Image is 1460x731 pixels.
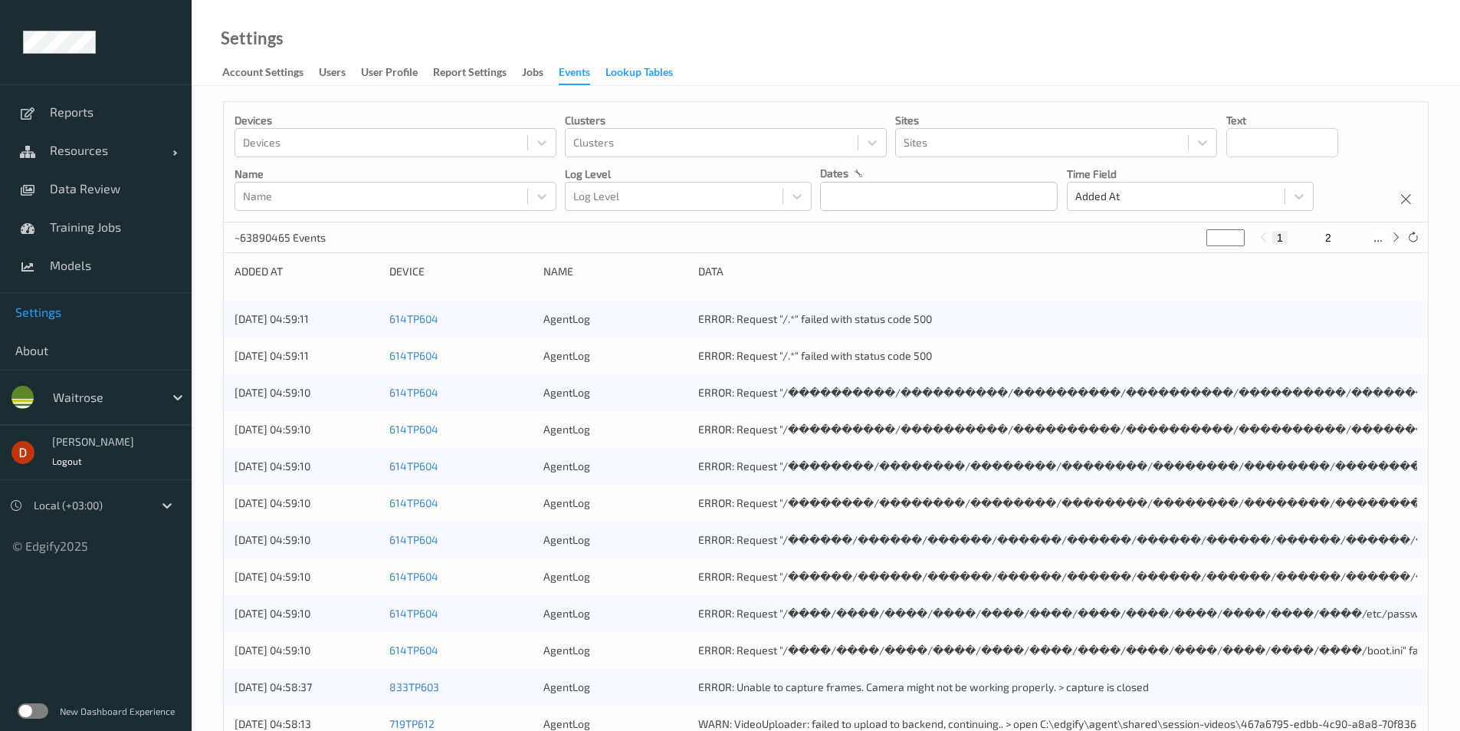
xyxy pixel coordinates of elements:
[698,643,1417,658] div: ERROR: Request "/����/����/����/����/����/����/����/����/����/����/����/����/boot.ini" failed wit...
[433,64,507,84] div: Report Settings
[235,569,379,584] div: [DATE] 04:59:10
[235,496,379,511] div: [DATE] 04:59:10
[543,569,687,584] div: AgentLog
[698,606,1417,621] div: ERROR: Request "/����/����/����/����/����/����/����/����/����/����/����/����/etc/passwd" failed w...
[389,312,438,325] a: 614TP604
[820,166,848,181] p: dates
[389,570,438,583] a: 614TP604
[543,311,687,327] div: AgentLog
[389,459,438,473] a: 614TP604
[543,680,687,695] div: AgentLog
[559,64,590,85] div: events
[235,264,379,279] div: Added At
[698,459,1417,474] div: ERROR: Request "/��������/��������/��������/��������/��������/��������/��������/��������/��������...
[389,349,438,362] a: 614TP604
[605,64,673,84] div: Lookup Tables
[1067,166,1314,182] p: Time Field
[361,62,433,84] a: User Profile
[698,496,1417,511] div: ERROR: Request "/��������/��������/��������/��������/��������/��������/��������/��������/��������...
[698,680,1417,695] div: ERROR: Unable to capture frames. Camera might not be working properly. > capture is closed
[235,459,379,474] div: [DATE] 04:59:10
[559,62,605,85] a: events
[605,62,688,84] a: Lookup Tables
[543,459,687,474] div: AgentLog
[389,717,435,730] a: 719TP612
[235,643,379,658] div: [DATE] 04:59:10
[319,62,361,84] a: users
[361,64,418,84] div: User Profile
[543,348,687,364] div: AgentLog
[389,680,439,693] a: 833TP603
[543,496,687,511] div: AgentLog
[543,532,687,548] div: AgentLog
[235,680,379,695] div: [DATE] 04:58:37
[698,532,1417,548] div: ERROR: Request "/������/������/������/������/������/������/������/������/������/������/������/���...
[522,62,559,84] a: Jobs
[895,113,1217,128] p: Sites
[565,166,812,182] p: Log Level
[319,64,346,84] div: users
[222,62,319,84] a: Account Settings
[389,496,438,509] a: 614TP604
[389,533,438,546] a: 614TP604
[522,64,543,84] div: Jobs
[235,311,379,327] div: [DATE] 04:59:11
[543,385,687,400] div: AgentLog
[235,422,379,437] div: [DATE] 04:59:10
[565,113,887,128] p: Clusters
[433,62,522,84] a: Report Settings
[698,569,1417,584] div: ERROR: Request "/������/������/������/������/������/������/������/������/������/������/������/���...
[1272,231,1288,245] button: 1
[543,606,687,621] div: AgentLog
[543,643,687,658] div: AgentLog
[235,385,379,400] div: [DATE] 04:59:10
[222,64,303,84] div: Account Settings
[235,606,379,621] div: [DATE] 04:59:10
[235,348,379,364] div: [DATE] 04:59:11
[235,230,349,245] p: ~63890465 Events
[235,166,556,182] p: Name
[698,385,1417,400] div: ERROR: Request "/����������/����������/����������/����������/����������/����������/����������/���...
[389,423,438,436] a: 614TP604
[698,348,1417,364] div: ERROR: Request "/.*" failed with status code 500
[389,644,438,657] a: 614TP604
[1321,231,1336,245] button: 2
[221,31,284,46] a: Settings
[235,113,556,128] p: Devices
[698,422,1417,437] div: ERROR: Request "/����������/����������/����������/����������/����������/����������/����������/���...
[543,264,687,279] div: Name
[1226,113,1338,128] p: text
[698,264,1417,279] div: Data
[1369,231,1387,245] button: ...
[389,264,533,279] div: Device
[389,386,438,399] a: 614TP604
[698,311,1417,327] div: ERROR: Request "/.*" failed with status code 500
[543,422,687,437] div: AgentLog
[235,532,379,548] div: [DATE] 04:59:10
[389,607,438,620] a: 614TP604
